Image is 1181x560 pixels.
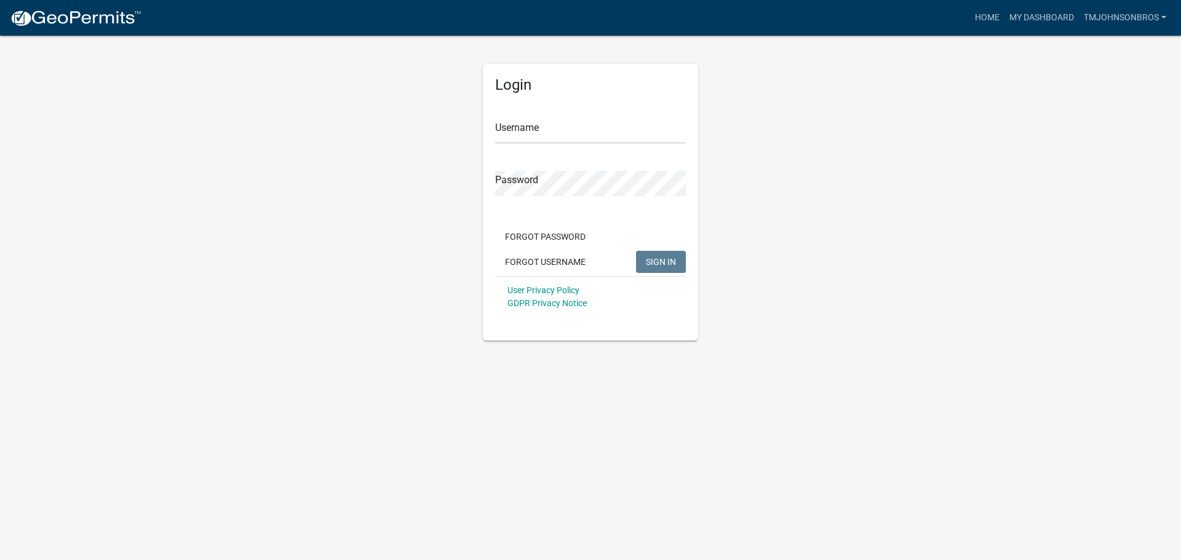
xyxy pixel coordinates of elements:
[507,298,587,308] a: GDPR Privacy Notice
[495,76,686,94] h5: Login
[1004,6,1079,30] a: My Dashboard
[646,256,676,266] span: SIGN IN
[495,226,595,248] button: Forgot Password
[507,285,579,295] a: User Privacy Policy
[970,6,1004,30] a: Home
[636,251,686,273] button: SIGN IN
[1079,6,1171,30] a: TMJohnsonBros
[495,251,595,273] button: Forgot Username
